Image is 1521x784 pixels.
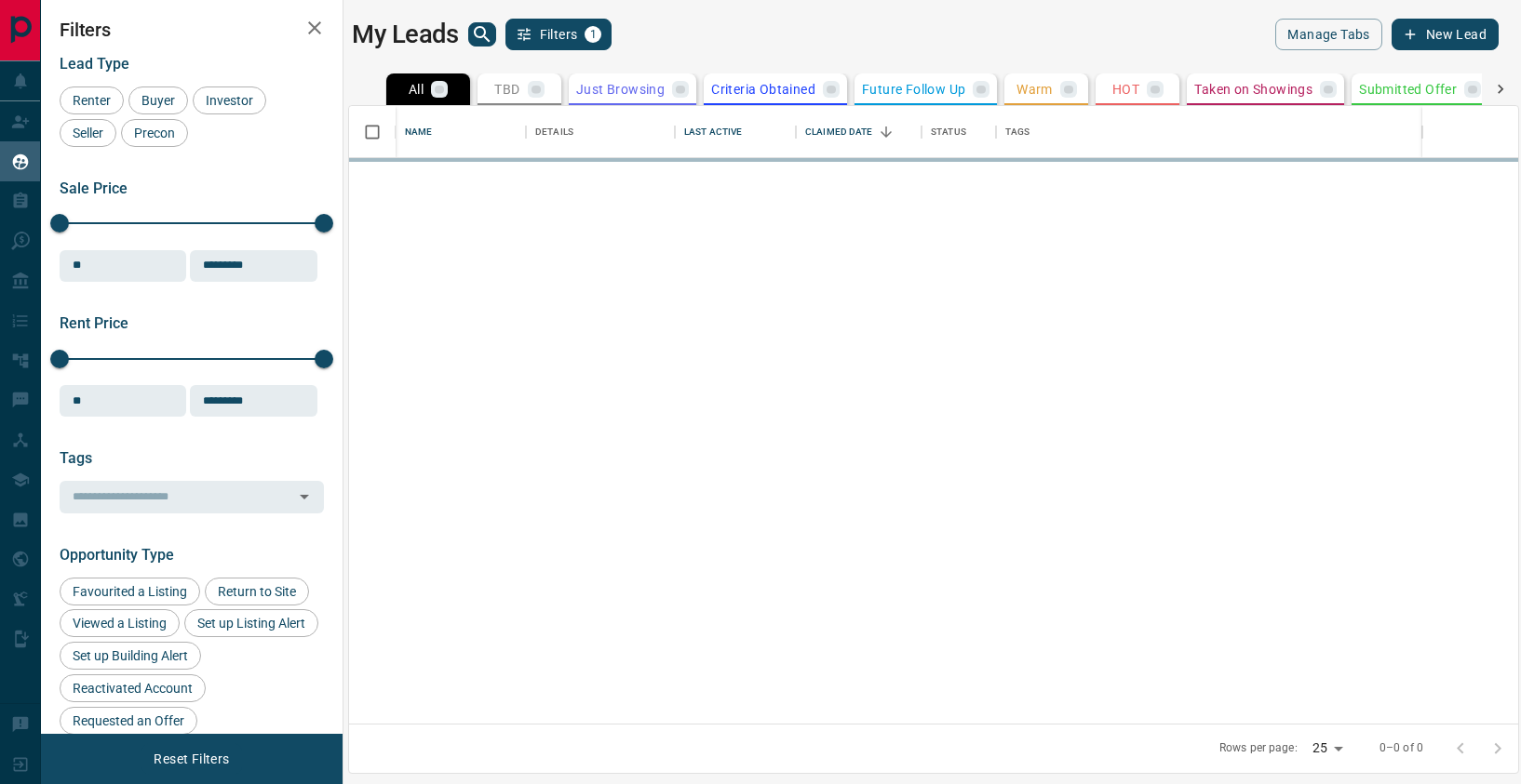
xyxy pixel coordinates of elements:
span: Precon [128,126,182,140]
p: Submitted Offer [1359,83,1457,96]
span: Set up Listing Alert [191,616,312,631]
div: Buyer [128,86,188,114]
div: Set up Building Alert [60,642,201,670]
div: Viewed a Listing [60,609,180,637]
p: Future Follow Up [862,83,965,96]
button: Manage Tabs [1275,19,1381,50]
div: Tags [1005,106,1030,158]
p: 0–0 of 0 [1380,740,1423,756]
span: Return to Site [211,584,303,599]
h2: Filters [60,19,324,41]
button: search button [468,22,496,47]
p: TBD [494,83,519,96]
span: Requested an Offer [66,713,191,728]
div: Last Active [684,106,742,158]
div: 25 [1305,735,1350,762]
p: All [409,83,424,96]
span: Buyer [135,93,182,108]
div: Details [526,106,675,158]
button: Reset Filters [141,743,241,775]
div: Investor [193,86,266,114]
p: Criteria Obtained [711,83,815,96]
div: Status [922,106,996,158]
p: HOT [1112,83,1139,96]
div: Return to Site [205,578,309,605]
p: Just Browsing [576,83,665,96]
div: Name [405,106,433,158]
span: Sale Price [60,179,128,197]
div: Reactivated Account [60,674,206,702]
button: Open [291,484,317,510]
div: Claimed Date [805,106,873,158]
span: Opportunity Type [60,546,174,564]
h1: My Leads [352,20,459,49]
p: Rows per page: [1219,740,1298,756]
span: Renter [66,93,117,108]
span: Lead Type [60,55,129,73]
span: Seller [66,126,110,140]
div: Set up Listing Alert [184,609,318,637]
span: Reactivated Account [66,681,199,696]
button: New Lead [1392,19,1499,50]
button: Filters1 [505,19,612,50]
div: Seller [60,119,116,147]
p: Warm [1016,83,1053,96]
div: Claimed Date [796,106,922,158]
span: 1 [586,28,599,41]
div: Precon [121,119,188,147]
span: Set up Building Alert [66,648,195,663]
div: Status [931,106,966,158]
div: Tags [996,106,1422,158]
p: Taken on Showings [1194,83,1312,96]
div: Renter [60,86,124,114]
span: Tags [60,449,92,467]
span: Rent Price [60,314,128,332]
span: Investor [199,93,260,108]
button: Sort [873,119,899,145]
div: Favourited a Listing [60,578,200,605]
div: Name [396,106,526,158]
span: Viewed a Listing [66,616,173,631]
div: Last Active [675,106,796,158]
div: Details [535,106,573,158]
div: Requested an Offer [60,707,197,735]
span: Favourited a Listing [66,584,194,599]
